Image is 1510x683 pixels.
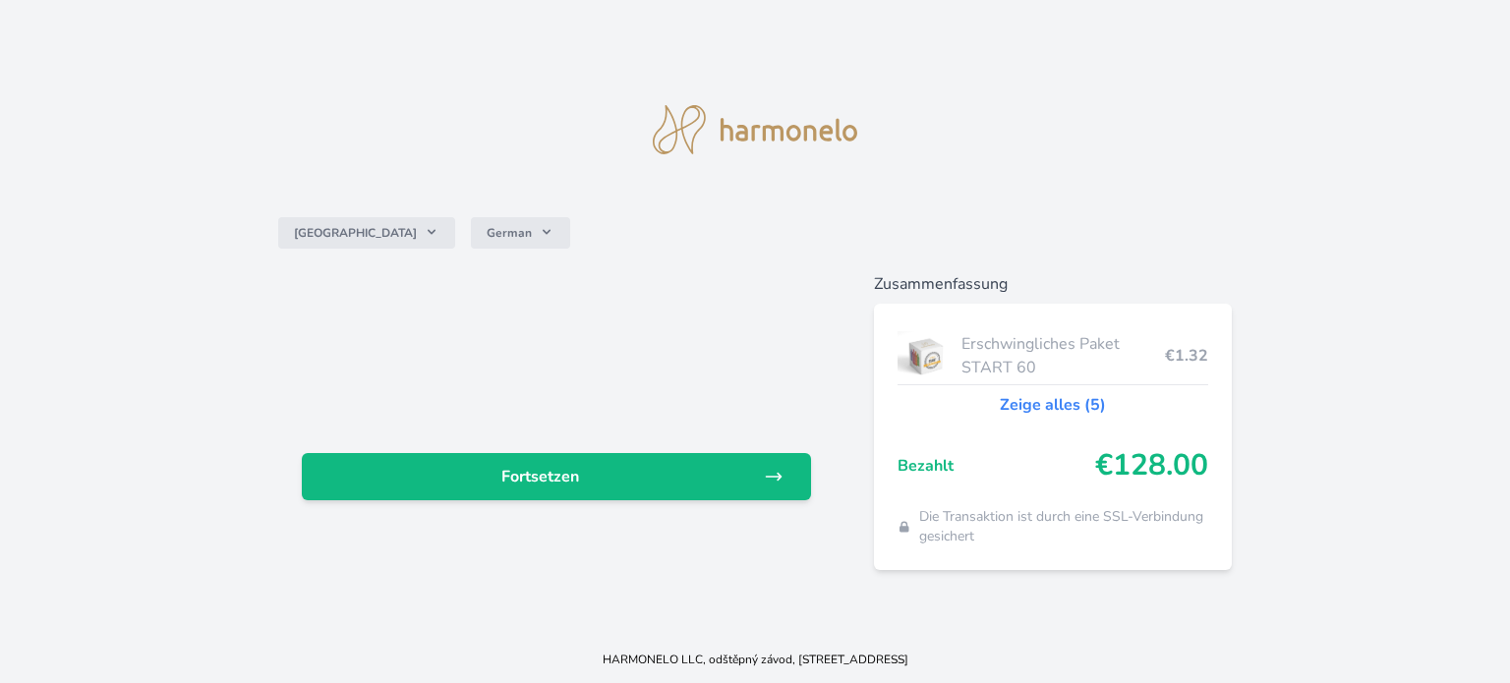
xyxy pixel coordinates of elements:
span: €1.32 [1165,344,1208,368]
span: Fortsetzen [318,465,764,488]
img: logo.svg [653,105,857,154]
span: [GEOGRAPHIC_DATA] [294,225,417,241]
span: German [487,225,532,241]
span: Bezahlt [898,454,1095,478]
span: Erschwingliches Paket START 60 [961,332,1165,379]
a: Fortsetzen [302,453,811,500]
button: German [471,217,570,249]
img: start.jpg [898,331,954,380]
span: Die Transaktion ist durch eine SSL-Verbindung gesichert [919,507,1209,546]
span: €128.00 [1095,448,1208,484]
a: Zeige alles (5) [1000,393,1106,417]
button: [GEOGRAPHIC_DATA] [278,217,455,249]
h6: Zusammenfassung [874,272,1232,296]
